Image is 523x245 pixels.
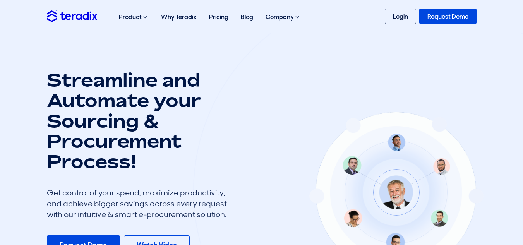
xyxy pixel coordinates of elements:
a: Pricing [203,5,235,29]
a: Blog [235,5,259,29]
iframe: Chatbot [472,194,512,234]
img: Teradix logo [47,10,97,22]
div: Product [113,5,155,29]
a: Request Demo [419,9,477,24]
div: Company [259,5,307,29]
a: Why Teradix [155,5,203,29]
div: Get control of your spend, maximize productivity, and achieve bigger savings across every request... [47,187,233,220]
h1: Streamline and Automate your Sourcing & Procurement Process! [47,70,233,172]
a: Login [385,9,416,24]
